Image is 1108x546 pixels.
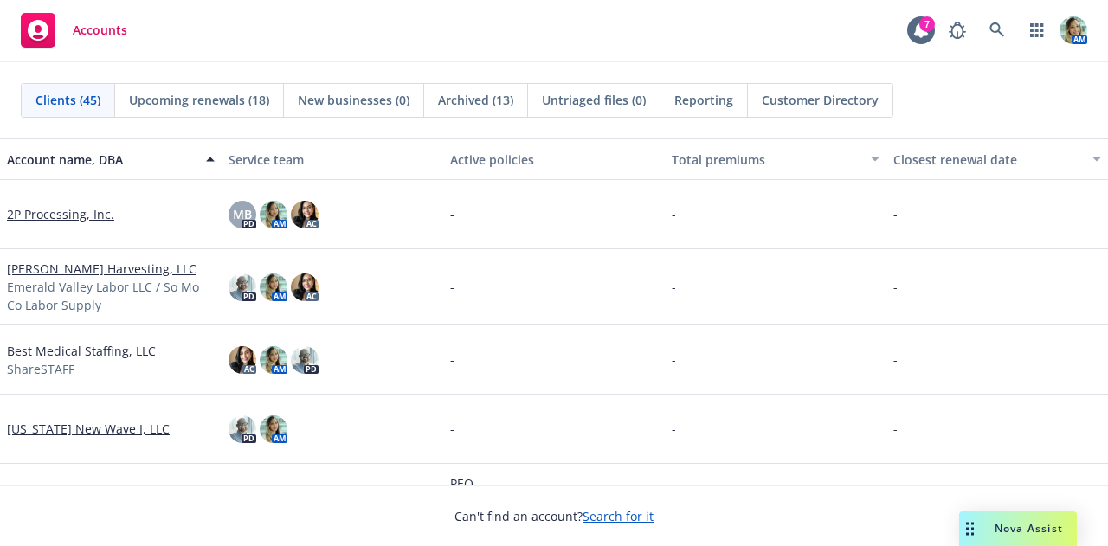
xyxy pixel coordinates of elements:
span: New businesses (0) [298,91,409,109]
a: Search [980,13,1015,48]
button: Total premiums [665,138,886,180]
span: - [450,350,454,369]
img: photo [291,273,319,301]
button: Nova Assist [959,511,1077,546]
div: 7 [919,16,935,32]
img: photo [260,415,287,443]
span: - [893,205,898,223]
a: Accounts [14,6,134,55]
a: Search for it [583,508,654,524]
a: [US_STATE] New Wave I, LLC [7,420,170,438]
span: MB [233,205,252,223]
span: - [893,278,898,296]
span: - [450,278,454,296]
span: Nova Assist [995,521,1063,536]
img: photo [229,273,256,301]
button: Active policies [443,138,665,180]
div: Active policies [450,151,658,169]
img: photo [260,273,287,301]
span: Untriaged files (0) [542,91,646,109]
img: photo [229,415,256,443]
span: - [450,205,454,223]
img: photo [260,201,287,228]
span: - [672,420,676,438]
div: Service team [229,151,436,169]
a: Best Medical Staffing, LLC [7,342,156,360]
a: Report a Bug [940,13,975,48]
a: Switch app [1020,13,1054,48]
span: Can't find an account? [454,507,654,525]
a: [PERSON_NAME] Harvesting, LLC [7,260,196,278]
span: - [672,278,676,296]
span: - [893,350,898,369]
span: - [672,205,676,223]
span: - [672,350,676,369]
div: Account name, DBA [7,151,196,169]
span: Emerald Valley Labor LLC / So Mo Co Labor Supply [7,278,215,314]
span: Customer Directory [762,91,879,109]
img: photo [260,346,287,374]
a: PEO [450,474,658,492]
img: photo [291,201,319,228]
span: Reporting [674,91,733,109]
button: Closest renewal date [886,138,1108,180]
a: 2P Processing, Inc. [7,205,114,223]
span: - [450,420,454,438]
span: Clients (45) [35,91,100,109]
img: photo [1060,16,1087,44]
div: Drag to move [959,511,981,546]
span: ShareSTAFF [7,360,74,378]
span: Upcoming renewals (18) [129,91,269,109]
img: photo [291,346,319,374]
span: Archived (13) [438,91,513,109]
button: Service team [222,138,443,180]
div: Total premiums [672,151,860,169]
img: photo [229,346,256,374]
span: - [893,420,898,438]
div: Closest renewal date [893,151,1082,169]
span: Accounts [73,23,127,37]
